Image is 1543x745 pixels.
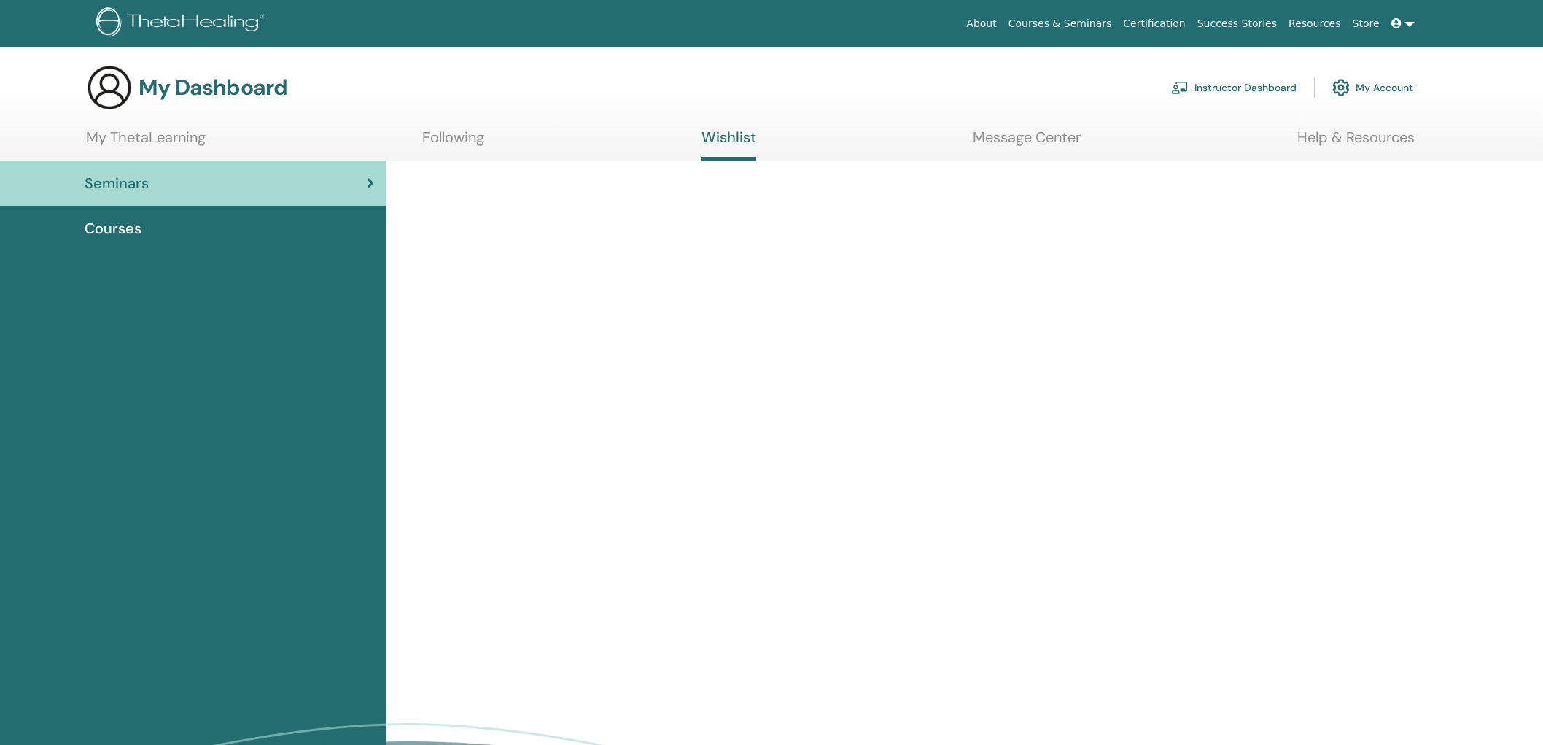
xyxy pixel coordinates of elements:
[85,172,149,194] span: Seminars
[701,128,756,161] a: Wishlist
[1171,81,1189,94] img: chalkboard-teacher.svg
[85,217,141,239] span: Courses
[1283,10,1347,37] a: Resources
[1171,72,1297,104] a: Instructor Dashboard
[96,7,271,40] img: logo.png
[973,128,1081,157] a: Message Center
[139,74,287,101] h3: My Dashboard
[1003,10,1118,37] a: Courses & Seminars
[1297,128,1415,157] a: Help & Resources
[960,10,1002,37] a: About
[422,128,484,157] a: Following
[1192,10,1283,37] a: Success Stories
[86,128,206,157] a: My ThetaLearning
[1347,10,1385,37] a: Store
[1117,10,1191,37] a: Certification
[1332,75,1350,100] img: cog.svg
[86,64,133,111] img: generic-user-icon.jpg
[1332,72,1413,104] a: My Account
